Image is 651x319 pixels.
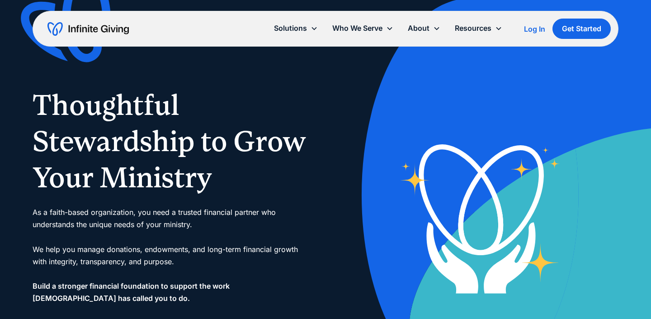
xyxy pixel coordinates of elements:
div: About [408,22,429,34]
div: Solutions [274,22,307,34]
div: As a faith-based organization, you need a trusted financial partner who understands the unique ne... [33,206,307,305]
a: Log In [524,24,545,34]
a: Get Started [552,19,611,39]
div: Who We Serve [332,22,382,34]
div: Resources [455,22,491,34]
strong: Build a stronger financial foundation to support the work [DEMOGRAPHIC_DATA] has called you to do. [33,281,230,303]
div: Log In [524,25,545,33]
h1: Thoughtful Stewardship to Grow Your Ministry [33,87,307,195]
img: nonprofit donation platform for faith-based organizations and ministries [393,127,569,303]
